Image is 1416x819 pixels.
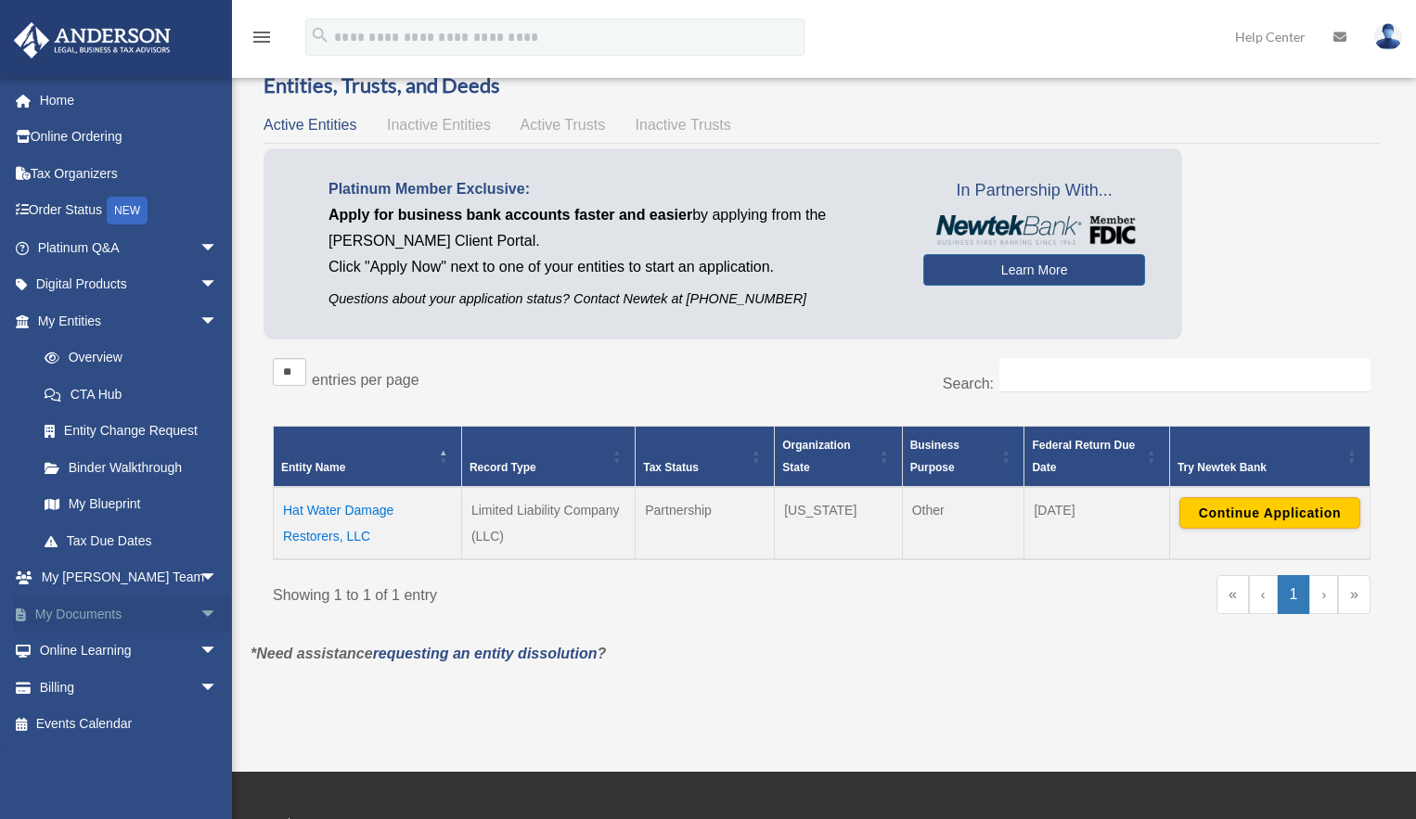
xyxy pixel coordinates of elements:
img: Anderson Advisors Platinum Portal [8,22,176,58]
a: Next [1309,575,1338,614]
a: Binder Walkthrough [26,449,237,486]
span: arrow_drop_down [200,302,237,340]
a: CTA Hub [26,376,237,413]
span: In Partnership With... [923,176,1145,206]
span: Record Type [470,461,536,474]
td: Partnership [636,487,775,559]
span: Organization State [782,439,850,474]
span: arrow_drop_down [200,229,237,267]
a: Home [13,82,246,119]
a: Learn More [923,254,1145,286]
a: My [PERSON_NAME] Teamarrow_drop_down [13,559,246,596]
span: Entity Name [281,461,345,474]
a: Tax Organizers [13,155,246,192]
span: Inactive Entities [387,117,491,133]
td: [DATE] [1024,487,1169,559]
th: Try Newtek Bank : Activate to sort [1169,427,1370,488]
span: arrow_drop_down [200,595,237,633]
a: Last [1338,575,1371,614]
span: Tax Status [643,461,699,474]
div: Showing 1 to 1 of 1 entry [273,575,808,608]
span: Active Entities [264,117,356,133]
td: Hat Water Damage Restorers, LLC [274,487,462,559]
i: menu [251,26,273,48]
td: [US_STATE] [775,487,902,559]
a: My Blueprint [26,486,237,523]
th: Business Purpose: Activate to sort [902,427,1024,488]
span: Federal Return Due Date [1032,439,1135,474]
span: arrow_drop_down [200,266,237,304]
span: arrow_drop_down [200,559,237,597]
a: Online Learningarrow_drop_down [13,633,246,670]
a: My Entitiesarrow_drop_down [13,302,237,339]
a: Online Ordering [13,119,246,156]
em: *Need assistance ? [251,646,606,661]
th: Organization State: Activate to sort [775,427,902,488]
a: Previous [1249,575,1278,614]
span: Active Trusts [521,117,606,133]
a: Events Calendar [13,706,246,743]
td: Limited Liability Company (LLC) [461,487,635,559]
span: arrow_drop_down [200,669,237,707]
td: Other [902,487,1024,559]
th: Federal Return Due Date: Activate to sort [1024,427,1169,488]
div: Try Newtek Bank [1178,456,1342,479]
span: Inactive Trusts [636,117,731,133]
th: Record Type: Activate to sort [461,427,635,488]
a: Billingarrow_drop_down [13,669,246,706]
a: Tax Due Dates [26,522,237,559]
a: First [1216,575,1249,614]
a: Entity Change Request [26,413,237,450]
a: My Documentsarrow_drop_down [13,595,246,633]
a: requesting an entity dissolution [373,646,598,661]
img: NewtekBankLogoSM.png [933,215,1136,245]
p: Questions about your application status? Contact Newtek at [PHONE_NUMBER] [328,288,895,311]
p: Platinum Member Exclusive: [328,176,895,202]
label: entries per page [312,372,419,388]
label: Search: [943,376,994,391]
a: 1 [1278,575,1310,614]
th: Entity Name: Activate to invert sorting [274,427,462,488]
button: Continue Application [1179,497,1360,529]
p: Click "Apply Now" next to one of your entities to start an application. [328,254,895,280]
p: by applying from the [PERSON_NAME] Client Portal. [328,202,895,254]
a: Digital Productsarrow_drop_down [13,266,246,303]
span: Apply for business bank accounts faster and easier [328,207,692,223]
a: Platinum Q&Aarrow_drop_down [13,229,246,266]
i: search [310,25,330,45]
div: NEW [107,197,148,224]
img: User Pic [1374,23,1402,50]
th: Tax Status: Activate to sort [636,427,775,488]
span: arrow_drop_down [200,633,237,671]
a: Order StatusNEW [13,192,246,230]
h3: Entities, Trusts, and Deeds [264,71,1380,100]
span: Business Purpose [910,439,959,474]
a: menu [251,32,273,48]
a: Overview [26,339,227,377]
